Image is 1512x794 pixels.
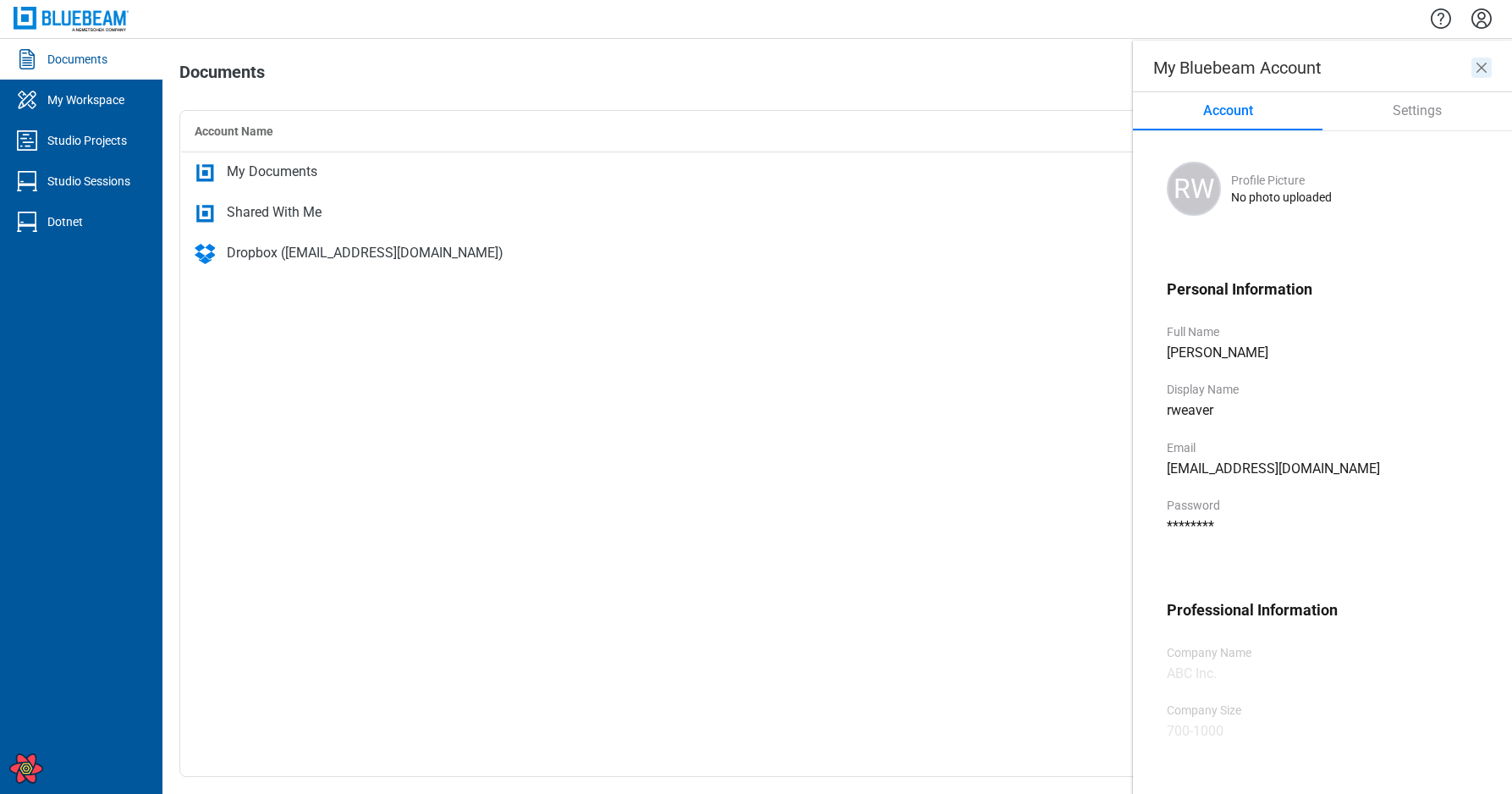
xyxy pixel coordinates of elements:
div: Email [1167,441,1478,455]
button: Open React Query Devtools [9,752,43,786]
button: Edit Company Name [1150,636,1495,693]
div: Display Name [1167,383,1478,396]
table: bb-data-table [180,111,1494,274]
svg: My Workspace [14,86,41,113]
div: Settings [1393,102,1442,119]
img: Bluebeam, Inc. [14,7,129,31]
div: [EMAIL_ADDRESS][DOMAIN_NAME] [1167,460,1478,478]
div: 700-1000 [1167,722,1478,741]
div: RW [1174,173,1214,205]
div: Full Name [1167,325,1478,339]
div: My Documents [227,162,317,182]
button: Edit Full Name [1150,315,1495,372]
button: Edit Email [1150,431,1495,488]
div: Profile Picture [1231,174,1332,187]
div: [PERSON_NAME] [1167,344,1478,362]
button: Settings [1468,4,1495,33]
div: Shared With Me [227,202,322,223]
div: Personal Information [1150,280,1495,298]
svg: Studio Sessions [14,168,41,195]
div: ABC Inc. [1167,664,1478,683]
h1: Documents [179,63,265,90]
button: close [1471,58,1492,78]
div: Documents [47,51,107,68]
div: Studio Sessions [47,173,130,190]
div: Dotnet [47,213,83,230]
div: Dropbox ([EMAIL_ADDRESS][DOMAIN_NAME]) [227,243,503,263]
div: Studio Projects [47,132,127,149]
button: Edit Profile Picture [1150,152,1495,226]
div: rweaver [1167,401,1478,420]
svg: Dotnet [14,208,41,235]
div: Account [1203,102,1253,119]
div: Company Name [1167,646,1478,659]
button: Edit Company Size [1150,693,1495,751]
div: My Workspace [47,91,124,108]
button: Edit Display Name [1150,372,1495,430]
div: Password [1167,499,1478,512]
div: No photo uploaded [1231,190,1332,204]
svg: Documents [14,46,41,73]
h3: My Bluebeam Account [1153,58,1322,78]
svg: Studio Projects [14,127,41,154]
div: Account Name [195,123,1136,140]
div: Company Size [1167,703,1478,717]
button: Edit Password [1150,488,1495,546]
div: Professional Information [1150,601,1495,619]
